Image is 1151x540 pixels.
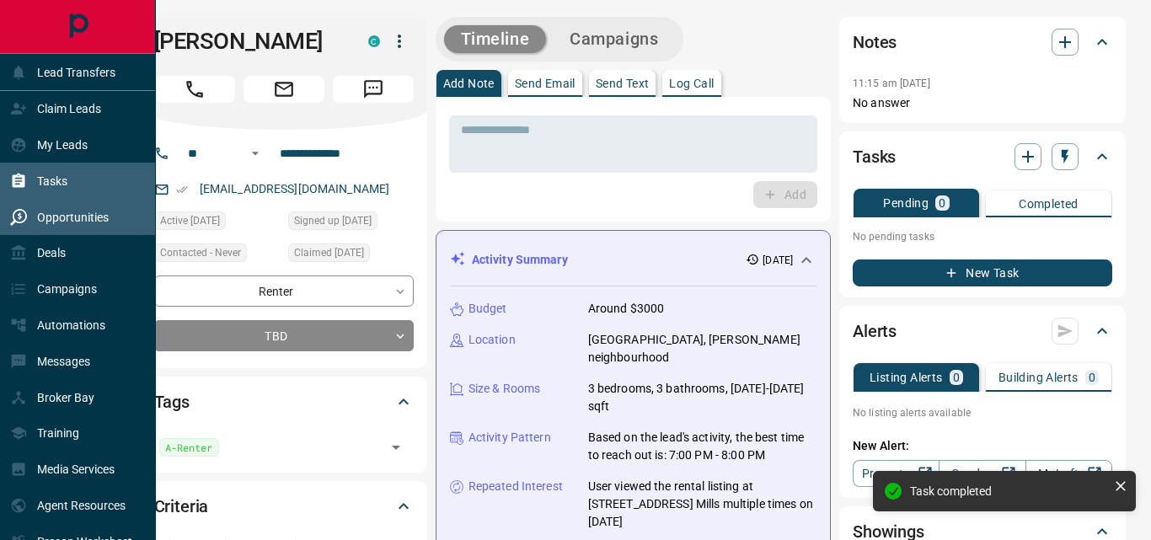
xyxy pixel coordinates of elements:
[763,253,793,268] p: [DATE]
[853,311,1112,351] div: Alerts
[468,300,507,318] p: Budget
[160,244,241,261] span: Contacted - Never
[288,211,414,235] div: Mon Nov 25 2024
[853,259,1112,286] button: New Task
[1019,198,1079,210] p: Completed
[853,78,930,89] p: 11:15 am [DATE]
[515,78,575,89] p: Send Email
[939,460,1025,487] a: Condos
[853,29,897,56] h2: Notes
[294,212,372,229] span: Signed up [DATE]
[468,478,563,495] p: Repeated Interest
[468,429,551,446] p: Activity Pattern
[1089,372,1095,383] p: 0
[288,243,414,267] div: Mon Nov 25 2024
[154,275,414,307] div: Renter
[939,197,945,209] p: 0
[154,493,209,520] h2: Criteria
[165,439,213,456] span: A-Renter
[444,25,547,53] button: Timeline
[669,78,714,89] p: Log Call
[553,25,675,53] button: Campaigns
[384,436,408,459] button: Open
[154,76,235,103] span: Call
[368,35,380,47] div: condos.ca
[468,331,516,349] p: Location
[853,22,1112,62] div: Notes
[853,437,1112,455] p: New Alert:
[588,331,816,366] p: [GEOGRAPHIC_DATA], [PERSON_NAME] neighbourhood
[588,478,816,531] p: User viewed the rental listing at [STREET_ADDRESS] Mills multiple times on [DATE]
[154,28,343,55] h1: [PERSON_NAME]
[450,244,816,275] div: Activity Summary[DATE]
[294,244,364,261] span: Claimed [DATE]
[1025,460,1112,487] a: Mr.Loft
[588,429,816,464] p: Based on the lead's activity, the best time to reach out is: 7:00 PM - 8:00 PM
[870,372,943,383] p: Listing Alerts
[588,300,665,318] p: Around $3000
[588,380,816,415] p: 3 bedrooms, 3 bathrooms, [DATE]-[DATE] sqft
[853,143,896,170] h2: Tasks
[853,94,1112,112] p: No answer
[200,182,390,195] a: [EMAIL_ADDRESS][DOMAIN_NAME]
[154,382,414,422] div: Tags
[953,372,960,383] p: 0
[853,136,1112,177] div: Tasks
[160,212,220,229] span: Active [DATE]
[853,460,940,487] a: Property
[154,320,414,351] div: TBD
[333,76,414,103] span: Message
[245,143,265,163] button: Open
[910,484,1107,498] div: Task completed
[883,197,929,209] p: Pending
[596,78,650,89] p: Send Text
[853,224,1112,249] p: No pending tasks
[154,388,190,415] h2: Tags
[853,405,1112,420] p: No listing alerts available
[244,76,324,103] span: Email
[468,380,541,398] p: Size & Rooms
[443,78,495,89] p: Add Note
[998,372,1079,383] p: Building Alerts
[472,251,568,269] p: Activity Summary
[176,184,188,195] svg: Email Verified
[154,486,414,527] div: Criteria
[853,318,897,345] h2: Alerts
[154,211,280,235] div: Sat Sep 27 2025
